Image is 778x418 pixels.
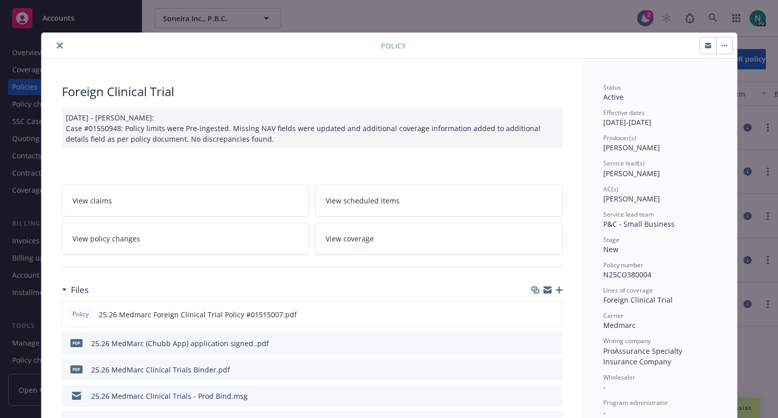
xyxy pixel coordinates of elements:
div: [DATE] - [DATE] [603,108,717,128]
span: View coverage [326,233,374,244]
span: Status [603,83,621,92]
button: download file [533,391,541,401]
span: Effective dates [603,108,645,117]
a: View scheduled items [315,185,563,217]
a: View claims [62,185,309,217]
span: Producer(s) [603,134,636,142]
span: ProAssurance Specialty Insurance Company [603,346,684,366]
span: AC(s) [603,185,618,193]
button: preview file [550,338,559,349]
span: 25.26 Medmarc Foreign Clinical Trial Policy #01515007.pdf [99,309,297,320]
span: - [603,382,606,392]
div: Foreign Clinical Trial [603,295,717,305]
div: [DATE] - [PERSON_NAME]: Case #01550948: Policy limits were Pre-ingested. Missing NAV fields were ... [62,108,563,148]
span: Policy number [603,261,643,269]
span: Stage [603,235,619,244]
a: View policy changes [62,223,309,255]
span: N25CO380004 [603,270,651,279]
span: Wholesaler [603,373,635,382]
button: download file [533,338,541,349]
button: preview file [550,391,559,401]
div: 25.26 MedMarc (Chubb App) application signed..pdf [91,338,269,349]
span: pdf [70,365,83,373]
button: preview file [550,364,559,375]
a: View coverage [315,223,563,255]
span: Service lead team [603,210,654,219]
span: Carrier [603,311,624,320]
button: preview file [549,309,558,320]
span: New [603,244,618,254]
span: Active [603,92,624,102]
div: Foreign Clinical Trial [62,83,563,100]
span: Policy [70,310,91,319]
span: View scheduled items [326,195,400,206]
h3: Files [71,283,89,297]
span: Medmarc [603,320,636,330]
span: Service lead(s) [603,159,645,168]
span: [PERSON_NAME] [603,194,660,203]
div: 25.26 Medmarc Clinical Trials - Prod Bind.msg [91,391,248,401]
div: Files [62,283,89,297]
span: pdf [70,339,83,347]
span: View policy changes [72,233,140,244]
div: 25.26 MedMarc Clinical Trials Binder.pdf [91,364,230,375]
span: - [603,407,606,417]
span: Writing company [603,337,651,345]
span: P&C - Small Business [603,219,675,229]
span: View claims [72,195,112,206]
button: close [54,39,66,52]
span: Policy [381,40,406,51]
span: Program administrator [603,398,668,407]
span: [PERSON_NAME] [603,143,660,152]
span: [PERSON_NAME] [603,169,660,178]
button: download file [533,309,541,320]
button: download file [533,364,541,375]
span: Lines of coverage [603,286,653,295]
